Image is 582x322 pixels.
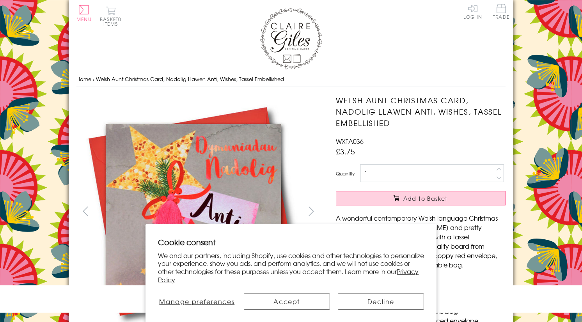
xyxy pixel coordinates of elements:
[303,202,320,220] button: next
[493,4,509,19] span: Trade
[96,75,284,83] span: Welsh Aunt Christmas Card, Nadolig Llawen Anti, Wishes, Tassel Embellished
[463,4,482,19] a: Log In
[100,6,121,26] button: Basket0 items
[76,5,92,21] button: Menu
[159,297,234,306] span: Manage preferences
[103,16,121,27] span: 0 items
[336,170,355,177] label: Quantity
[336,95,506,128] h1: Welsh Aunt Christmas Card, Nadolig Llawen Anti, Wishes, Tassel Embellished
[76,202,94,220] button: prev
[158,267,419,284] a: Privacy Policy
[493,4,509,21] a: Trade
[338,294,424,310] button: Decline
[158,237,424,248] h2: Cookie consent
[158,294,236,310] button: Manage preferences
[336,191,506,205] button: Add to Basket
[158,251,424,284] p: We and our partners, including Shopify, use cookies and other technologies to personalize your ex...
[336,213,506,269] p: A wonderful contemporary Welsh language Christmas card. A mix of bright [PERSON_NAME] and pretty ...
[76,75,91,83] a: Home
[76,16,92,23] span: Menu
[336,136,364,146] span: WXTA036
[93,75,94,83] span: ›
[403,195,448,202] span: Add to Basket
[260,8,322,69] img: Claire Giles Greetings Cards
[76,71,506,87] nav: breadcrumbs
[336,146,355,157] span: £3.75
[244,294,330,310] button: Accept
